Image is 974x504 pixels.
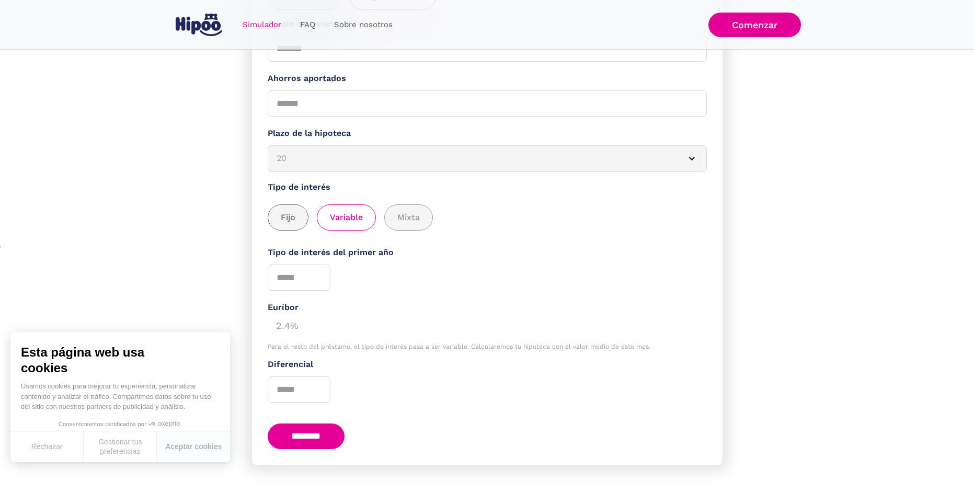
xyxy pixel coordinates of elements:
div: 20 [277,152,673,165]
label: Ahorros aportados [268,72,707,85]
span: Mixta [397,211,420,224]
a: Simulador [233,15,291,35]
label: Tipo de interés del primer año [268,246,707,259]
label: Tipo de interés [268,181,707,194]
div: Euríbor [268,301,707,314]
a: FAQ [291,15,325,35]
span: Variable [330,211,363,224]
div: Para el resto del préstamo, el tipo de interés pasa a ser variable. Calcularemos tu hipoteca con ... [268,343,707,350]
span: Fijo [281,211,295,224]
div: 2.4% [268,314,707,335]
label: Diferencial [268,358,707,371]
label: Plazo de la hipoteca [268,127,707,140]
div: add_description_here [268,204,707,231]
a: Comenzar [708,13,801,37]
a: home [174,9,225,40]
a: Sobre nosotros [325,15,402,35]
article: 20 [268,145,707,172]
